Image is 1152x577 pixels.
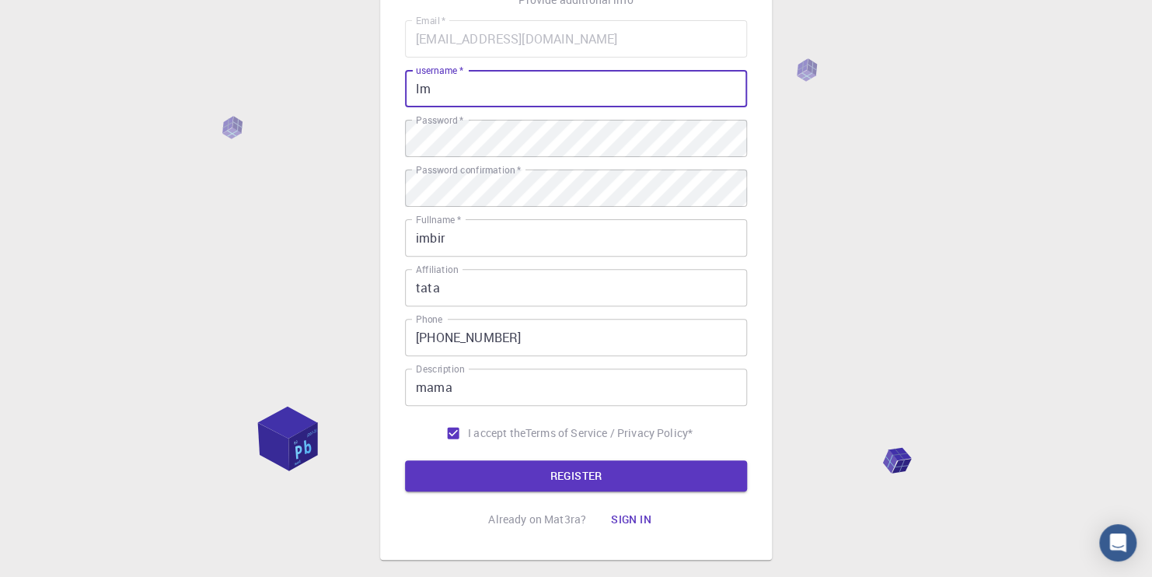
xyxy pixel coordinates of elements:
label: Email [416,14,445,27]
label: Fullname [416,213,461,226]
button: Sign in [599,504,664,535]
a: Terms of Service / Privacy Policy* [525,425,693,441]
label: Description [416,362,465,376]
label: Affiliation [416,263,458,276]
label: Password confirmation [416,163,521,177]
label: username [416,64,463,77]
p: Terms of Service / Privacy Policy * [525,425,693,441]
div: Open Intercom Messenger [1099,524,1136,561]
button: REGISTER [405,460,747,491]
p: Already on Mat3ra? [488,512,586,527]
label: Password [416,114,463,127]
label: Phone [416,313,442,326]
span: I accept the [468,425,525,441]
